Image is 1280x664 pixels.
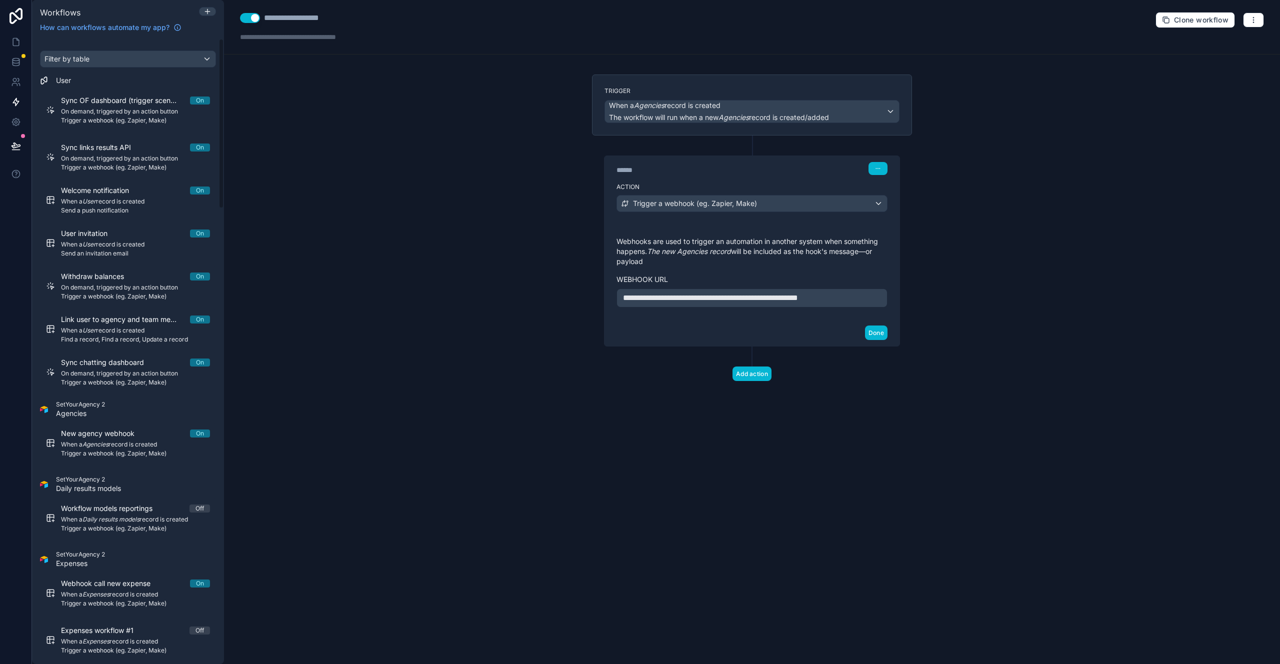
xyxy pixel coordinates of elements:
span: When a record is created [609,100,720,110]
label: Trigger [604,87,899,95]
p: Webhooks are used to trigger an automation in another system when something happens. will be incl... [616,236,887,266]
em: Agencies [634,101,664,109]
button: Add action [732,366,771,381]
span: Clone workflow [1174,15,1228,24]
span: How can workflows automate my app? [40,22,169,32]
em: Agencies [718,113,749,121]
span: The workflow will run when a new record is created/added [609,113,829,121]
span: Trigger a webhook (eg. Zapier, Make) [633,198,757,208]
label: Webhook url [616,274,887,284]
button: Done [865,325,887,340]
label: Action [616,183,887,191]
button: Trigger a webhook (eg. Zapier, Make) [616,195,887,212]
button: Clone workflow [1155,12,1235,28]
span: Workflows [40,7,80,17]
a: How can workflows automate my app? [36,22,185,32]
button: When aAgenciesrecord is createdThe workflow will run when a newAgenciesrecord is created/added [604,100,899,123]
em: The new Agencies record [647,247,731,255]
